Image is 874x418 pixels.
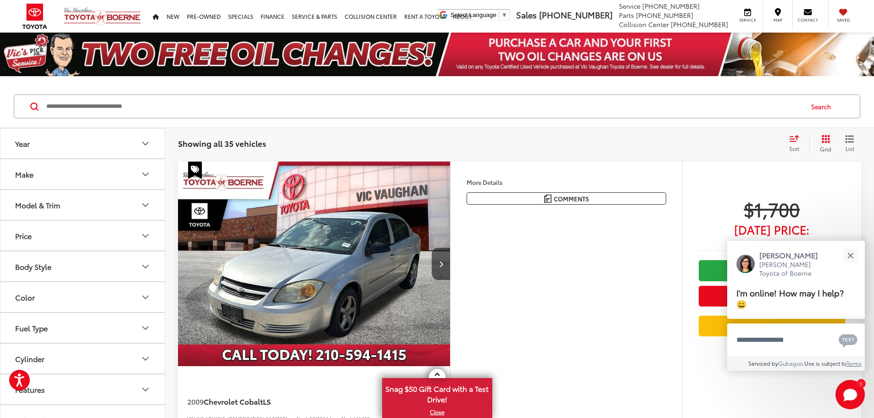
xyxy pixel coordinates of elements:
img: Vic Vaughan Toyota of Boerne [63,7,141,26]
span: Sort [789,145,799,152]
svg: Text [839,333,857,348]
span: LS [263,396,271,407]
span: [PHONE_NUMBER] [642,1,700,11]
button: Model & TrimModel & Trim [0,190,166,220]
button: ColorColor [0,282,166,312]
a: Value Your Trade [699,316,845,336]
div: Features [140,384,151,395]
div: Fuel Type [140,323,151,334]
span: Special [188,162,202,179]
div: Body Style [140,261,151,272]
span: Showing all 35 vehicles [178,138,266,149]
div: Make [15,170,33,178]
a: Select Language​ [451,11,507,18]
span: Serviced by [748,359,778,367]
span: $1,700 [699,197,845,220]
div: Price [15,231,32,240]
span: Service [619,1,640,11]
button: FeaturesFeatures [0,374,166,404]
h4: More Details [467,179,666,185]
span: Sales [516,9,537,21]
div: Year [15,139,30,148]
div: Body Style [15,262,51,271]
div: 2009 Chevrolet Cobalt LS 0 [178,162,451,366]
a: Terms [846,359,862,367]
button: PricePrice [0,221,166,251]
span: Snag $50 Gift Card with a Test Drive! [383,379,491,407]
div: Features [15,385,45,394]
span: Service [737,17,758,23]
button: Search [802,95,844,118]
svg: Start Chat [835,380,865,409]
button: Next image [432,248,450,280]
span: [PHONE_NUMBER] [636,11,693,20]
a: 2009Chevrolet CobaltLS [187,396,409,407]
button: Toggle Chat Window [835,380,865,409]
span: [PHONE_NUMBER] [671,20,728,29]
input: Search by Make, Model, or Keyword [45,95,802,117]
span: 2009 [187,396,204,407]
p: [PERSON_NAME] [759,250,827,260]
div: Model & Trim [140,200,151,211]
button: Get Price Now [699,286,845,307]
span: Parts [619,11,634,20]
div: Color [15,293,35,301]
span: 1 [860,381,862,385]
img: Comments [544,195,551,202]
div: Fuel Type [15,323,48,332]
p: [PERSON_NAME] Toyota of Boerne [759,260,827,278]
button: Grid View [809,134,838,153]
img: 2009 Chevrolet Cobalt LS [178,162,451,367]
div: Make [140,169,151,180]
button: YearYear [0,128,166,158]
span: Grid [820,145,831,153]
button: Body StyleBody Style [0,251,166,281]
span: Collision Center [619,20,669,29]
span: [PHONE_NUMBER] [539,9,612,21]
a: 2009 Chevrolet Cobalt LS2009 Chevrolet Cobalt LS2009 Chevrolet Cobalt LS2009 Chevrolet Cobalt LS [178,162,451,366]
span: Chevrolet Cobalt [204,396,263,407]
div: Close[PERSON_NAME][PERSON_NAME] Toyota of BoerneI'm online! How may I help? 😀Type your messageCha... [727,241,865,371]
span: Use is subject to [804,359,846,367]
a: Check Availability [699,260,845,281]
span: List [845,145,854,152]
span: Contact [797,17,818,23]
span: [DATE] Price: [699,225,845,234]
span: Comments [554,195,589,203]
div: Model & Trim [15,201,60,209]
button: Fuel TypeFuel Type [0,313,166,343]
button: Comments [467,192,666,205]
a: Gubagoo. [778,359,804,367]
span: Map [768,17,788,23]
button: Chat with SMS [836,329,860,350]
div: Price [140,230,151,241]
button: Close [841,245,860,265]
button: List View [838,134,861,153]
div: Year [140,138,151,149]
span: Select Language [451,11,496,18]
div: Color [140,292,151,303]
button: Select sort value [785,134,809,153]
span: ▼ [501,11,507,18]
textarea: Type your message [727,323,865,357]
div: Cylinder [15,354,45,363]
button: CylinderCylinder [0,344,166,373]
div: Cylinder [140,353,151,364]
button: MakeMake [0,159,166,189]
span: I'm online! How may I help? 😀 [736,286,844,310]
span: Saved [833,17,853,23]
